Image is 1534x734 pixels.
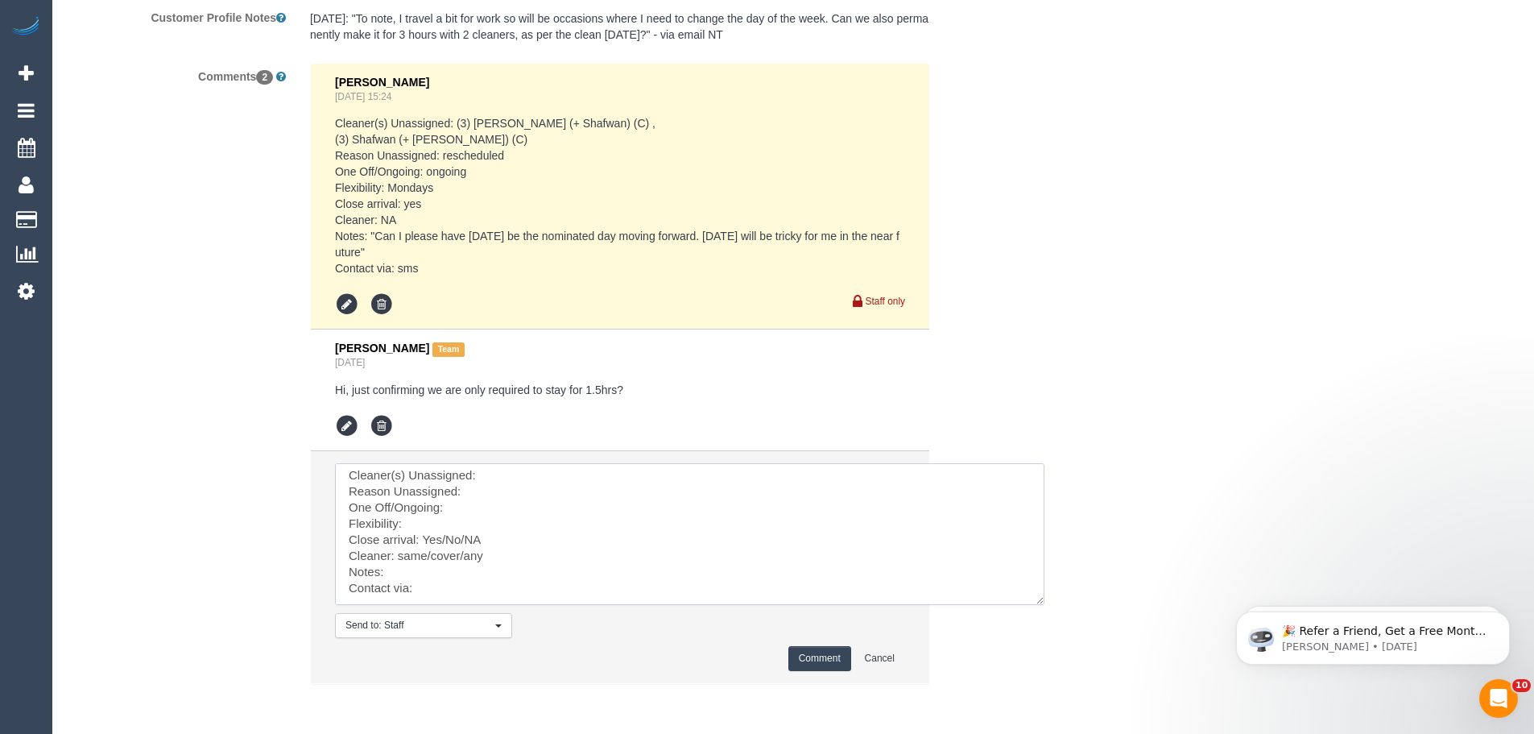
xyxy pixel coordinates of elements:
button: Comment [788,646,851,671]
span: [PERSON_NAME] [335,76,429,89]
label: Customer Profile Notes [56,4,298,26]
span: 2 [256,70,273,85]
small: Staff only [866,296,905,307]
span: Send to: Staff [345,619,491,632]
img: Automaid Logo [10,16,42,39]
pre: [DATE]: "To note, I travel a bit for work so will be occasions where I need to change the day of ... [310,10,930,43]
span: [PERSON_NAME] [335,342,429,355]
pre: Cleaner(s) Unassigned: (3) [PERSON_NAME] (+ Shafwan) (C) , (3) Shafwan (+ [PERSON_NAME]) (C) Reas... [335,115,905,276]
iframe: Intercom live chat [1479,679,1518,718]
iframe: Intercom notifications message [1212,578,1534,690]
label: Comments [56,63,298,85]
span: 10 [1512,679,1531,692]
a: [DATE] 15:24 [335,91,392,102]
button: Send to: Staff [335,613,512,638]
pre: Hi, just confirming we are only required to stay for 1.5hrs? [335,382,905,398]
a: [DATE] [335,357,365,368]
span: Team [432,342,464,356]
button: Cancel [854,646,905,671]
